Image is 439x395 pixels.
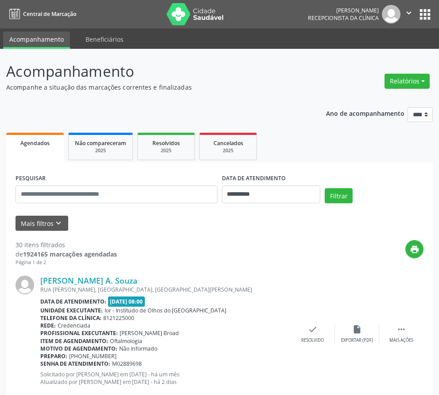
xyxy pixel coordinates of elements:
[40,360,110,367] b: Senha de atendimento:
[326,107,404,118] p: Ano de acompanhamento
[385,74,430,89] button: Relatórios
[405,240,423,258] button: print
[301,337,324,344] div: Resolvido
[112,360,142,367] span: M02889698
[75,139,126,147] span: Não compareceram
[119,345,157,352] span: Não informado
[103,314,134,322] span: 8121225000
[400,5,417,24] button: 
[206,147,250,154] div: 2025
[69,352,117,360] span: [PHONE_NUMBER]
[308,324,318,334] i: check
[16,240,117,249] div: 30 itens filtrados
[382,5,400,24] img: img
[144,147,188,154] div: 2025
[40,371,291,386] p: Solicitado por [PERSON_NAME] em [DATE] - há um mês Atualizado por [PERSON_NAME] em [DATE] - há 2 ...
[58,322,90,329] span: Credenciada
[40,337,108,345] b: Item de agendamento:
[16,172,46,186] label: PESQUISAR
[16,249,117,259] div: de
[20,139,50,147] span: Agendados
[120,329,179,337] span: [PERSON_NAME] Broad
[40,314,101,322] b: Telefone da clínica:
[40,307,103,314] b: Unidade executante:
[308,14,379,22] span: Recepcionista da clínica
[40,329,118,337] b: Profissional executante:
[40,345,117,352] b: Motivo de agendamento:
[79,32,130,47] a: Beneficiários
[75,147,126,154] div: 2025
[222,172,286,186] label: DATA DE ATENDIMENTO
[389,337,413,344] div: Mais ações
[352,324,362,334] i: insert_drive_file
[6,7,76,21] a: Central de Marcação
[40,298,106,305] b: Data de atendimento:
[54,218,63,228] i: keyboard_arrow_down
[341,337,373,344] div: Exportar (PDF)
[40,276,137,285] a: [PERSON_NAME] A. Souza
[6,60,305,83] p: Acompanhamento
[40,322,56,329] b: Rede:
[6,83,305,92] p: Acompanhe a situação das marcações correntes e finalizadas
[16,216,68,231] button: Mais filtroskeyboard_arrow_down
[105,307,226,314] span: Ior - Institudo de Olhos do [GEOGRAPHIC_DATA]
[404,8,414,18] i: 
[214,139,243,147] span: Cancelados
[108,296,145,307] span: [DATE] 08:00
[23,10,76,18] span: Central de Marcação
[152,139,180,147] span: Resolvidos
[23,250,117,258] strong: 1924165 marcações agendadas
[3,32,70,49] a: Acompanhamento
[396,324,406,334] i: 
[417,7,433,22] button: apps
[325,188,353,203] button: Filtrar
[410,245,420,254] i: print
[40,286,291,293] div: RUA [PERSON_NAME], [GEOGRAPHIC_DATA], [GEOGRAPHIC_DATA][PERSON_NAME]
[40,352,67,360] b: Preparo:
[16,276,34,294] img: img
[308,7,379,14] div: [PERSON_NAME]
[110,337,142,345] span: Oftalmologia
[16,259,117,266] div: Página 1 de 2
